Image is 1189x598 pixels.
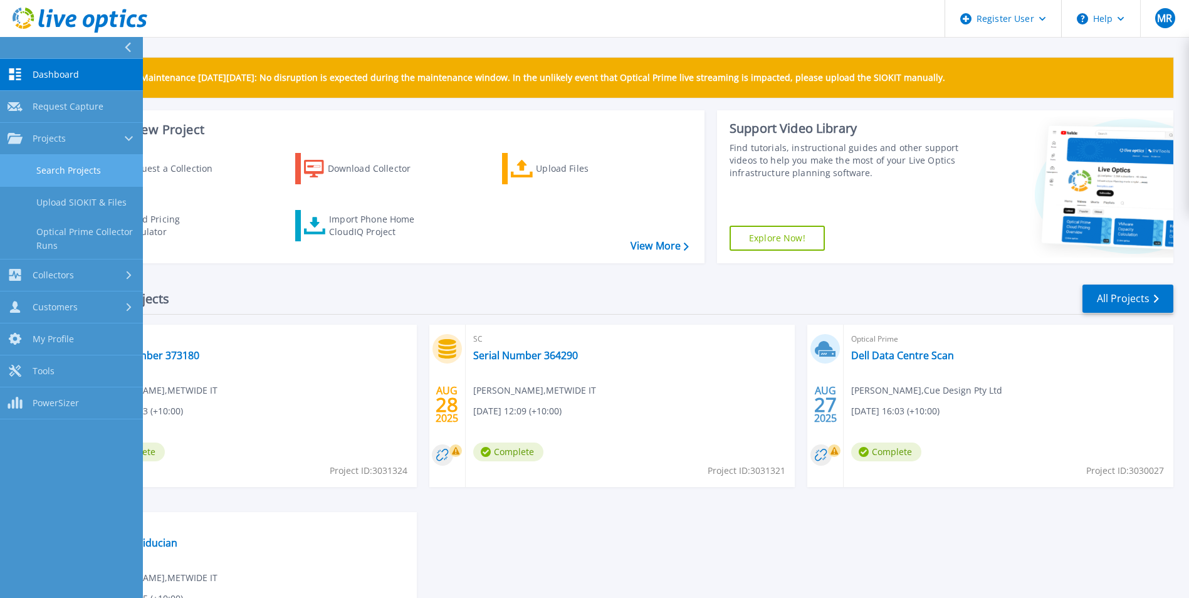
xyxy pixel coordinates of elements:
[33,397,79,409] span: PowerSizer
[473,443,543,461] span: Complete
[708,464,785,478] span: Project ID: 3031321
[95,571,217,585] span: [PERSON_NAME] , METWIDE IT
[329,213,427,238] div: Import Phone Home CloudIQ Project
[295,153,435,184] a: Download Collector
[33,333,74,345] span: My Profile
[814,399,837,410] span: 27
[851,384,1002,397] span: [PERSON_NAME] , Cue Design Pty Ltd
[631,240,689,252] a: View More
[730,142,962,179] div: Find tutorials, instructional guides and other support videos to help you make the most of your L...
[536,156,636,181] div: Upload Files
[851,404,940,418] span: [DATE] 16:03 (+10:00)
[473,384,596,397] span: [PERSON_NAME] , METWIDE IT
[89,210,229,241] a: Cloud Pricing Calculator
[435,382,459,428] div: AUG 2025
[33,270,74,281] span: Collectors
[851,332,1166,346] span: Optical Prime
[95,332,409,346] span: SC
[33,302,78,313] span: Customers
[502,153,642,184] a: Upload Files
[123,213,223,238] div: Cloud Pricing Calculator
[89,123,688,137] h3: Start a New Project
[473,332,788,346] span: SC
[473,349,578,362] a: Serial Number 364290
[730,120,962,137] div: Support Video Library
[814,382,837,428] div: AUG 2025
[95,349,199,362] a: Serial Number 373180
[473,404,562,418] span: [DATE] 12:09 (+10:00)
[93,73,945,83] p: Scheduled Maintenance [DATE][DATE]: No disruption is expected during the maintenance window. In t...
[33,365,55,377] span: Tools
[95,520,409,533] span: Optical Prime
[95,384,217,397] span: [PERSON_NAME] , METWIDE IT
[1086,464,1164,478] span: Project ID: 3030027
[33,69,79,80] span: Dashboard
[851,349,954,362] a: Dell Data Centre Scan
[330,464,407,478] span: Project ID: 3031324
[33,101,103,112] span: Request Capture
[1082,285,1173,313] a: All Projects
[851,443,921,461] span: Complete
[1157,13,1172,23] span: MR
[33,133,66,144] span: Projects
[730,226,825,251] a: Explore Now!
[328,156,428,181] div: Download Collector
[89,153,229,184] a: Request a Collection
[125,156,225,181] div: Request a Collection
[436,399,458,410] span: 28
